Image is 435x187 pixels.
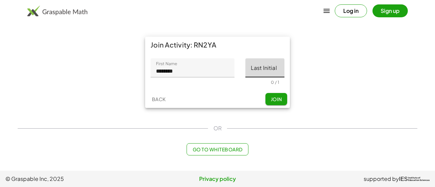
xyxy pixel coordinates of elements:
[145,37,290,53] div: Join Activity: RN2YA
[148,93,170,105] button: Back
[192,146,242,152] span: Go to Whiteboard
[213,124,222,132] span: OR
[335,4,367,17] button: Log in
[399,176,408,182] span: IES
[408,177,430,182] span: Institute of Education Sciences
[271,96,282,102] span: Join
[399,175,430,183] a: IESInstitute ofEducation Sciences
[187,143,248,155] button: Go to Whiteboard
[5,175,147,183] span: © Graspable Inc, 2025
[372,4,408,17] button: Sign up
[364,175,399,183] span: supported by
[152,96,166,102] span: Back
[265,93,287,105] button: Join
[271,80,279,85] div: 0 / 1
[147,175,288,183] a: Privacy policy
